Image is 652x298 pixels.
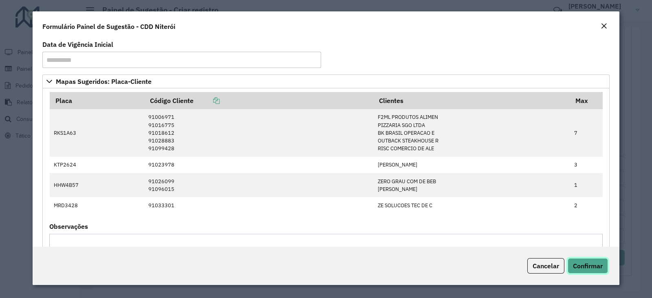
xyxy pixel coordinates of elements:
td: 2 [570,197,603,213]
td: 91023978 [144,157,374,173]
th: Placa [50,92,144,109]
td: [PERSON_NAME] [374,157,570,173]
em: Fechar [601,23,607,29]
button: Cancelar [527,258,564,274]
td: 91033301 [144,197,374,213]
button: Confirmar [568,258,608,274]
td: 3 [570,157,603,173]
td: 7 [570,109,603,156]
span: Confirmar [573,262,603,270]
h4: Formulário Painel de Sugestão - CDD Niterói [42,22,175,31]
td: 91006971 91016775 91018612 91028883 91099428 [144,109,374,156]
td: ZERO GRAU COM DE BEB [PERSON_NAME] [374,173,570,197]
td: HHW4B57 [50,173,144,197]
td: RKS1A63 [50,109,144,156]
td: ZE SOLUCOES TEC DE C [374,197,570,213]
td: 91026099 91096015 [144,173,374,197]
td: 1 [570,173,603,197]
a: Copiar [194,96,220,105]
td: KTP2624 [50,157,144,173]
button: Close [598,21,610,32]
label: Observações [49,221,88,231]
td: MRD3428 [50,197,144,213]
a: Mapas Sugeridos: Placa-Cliente [42,74,610,88]
th: Clientes [374,92,570,109]
span: Cancelar [533,262,559,270]
label: Data de Vigência Inicial [42,39,113,49]
td: F2ML PRODUTOS ALIMEN PIZZARIA SGO LTDA BK BRASIL OPERACAO E OUTBACK STEAKHOUSE R RISC COMERCIO DE... [374,109,570,156]
th: Código Cliente [144,92,374,109]
span: Mapas Sugeridos: Placa-Cliente [56,78,152,85]
th: Max [570,92,603,109]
